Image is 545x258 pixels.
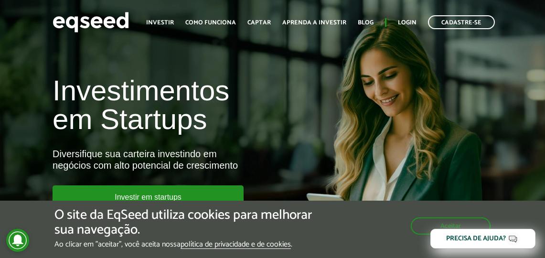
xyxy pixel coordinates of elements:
a: Como funciona [185,20,236,26]
a: Captar [247,20,271,26]
a: Cadastre-se [428,15,495,29]
a: Investir [146,20,174,26]
a: Blog [358,20,374,26]
a: Login [398,20,417,26]
div: Diversifique sua carteira investindo em negócios com alto potencial de crescimento [53,148,311,171]
button: Aceitar [411,217,491,235]
h1: Investimentos em Startups [53,76,311,134]
p: Ao clicar em "aceitar", você aceita nossa . [54,240,316,249]
img: EqSeed [53,10,129,35]
h5: O site da EqSeed utiliza cookies para melhorar sua navegação. [54,208,316,237]
a: Aprenda a investir [282,20,346,26]
a: Investir em startups [53,185,244,208]
a: política de privacidade e de cookies [181,241,291,249]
